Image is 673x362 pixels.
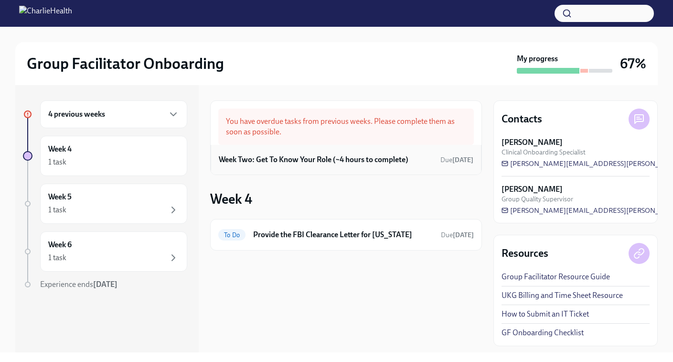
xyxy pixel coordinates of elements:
[23,231,187,272] a: Week 61 task
[48,144,72,154] h6: Week 4
[218,109,474,145] div: You have overdue tasks from previous weeks. Please complete them as soon as possible.
[93,280,118,289] strong: [DATE]
[48,252,66,263] div: 1 task
[441,230,474,240] span: September 9th, 2025 10:00
[210,190,252,208] h3: Week 4
[253,230,433,240] h6: Provide the FBI Clearance Letter for [US_STATE]
[219,153,473,167] a: Week Two: Get To Know Your Role (~4 hours to complete)Due[DATE]
[502,137,563,148] strong: [PERSON_NAME]
[502,328,584,338] a: GF Onboarding Checklist
[48,157,66,167] div: 1 task
[48,240,72,250] h6: Week 6
[40,100,187,128] div: 4 previous weeks
[441,231,474,239] span: Due
[27,54,224,73] h2: Group Facilitator Onboarding
[620,55,646,72] h3: 67%
[502,184,563,195] strong: [PERSON_NAME]
[48,109,105,120] h6: 4 previous weeks
[23,136,187,176] a: Week 41 task
[502,246,548,261] h4: Resources
[502,309,589,319] a: How to Submit an IT Ticket
[48,192,72,202] h6: Week 5
[19,6,72,21] img: CharlieHealth
[440,156,473,164] span: Due
[48,205,66,215] div: 1 task
[502,272,610,282] a: Group Facilitator Resource Guide
[440,155,473,165] span: August 18th, 2025 10:00
[452,156,473,164] strong: [DATE]
[40,280,118,289] span: Experience ends
[218,231,246,239] span: To Do
[218,227,474,242] a: To DoProvide the FBI Clearance Letter for [US_STATE]Due[DATE]
[219,154,408,165] h6: Week Two: Get To Know Your Role (~4 hours to complete)
[502,112,542,126] h4: Contacts
[502,290,623,301] a: UKG Billing and Time Sheet Resource
[502,195,573,204] span: Group Quality Supervisor
[23,184,187,224] a: Week 51 task
[517,54,558,64] strong: My progress
[502,148,586,157] span: Clinical Onboarding Specialist
[453,231,474,239] strong: [DATE]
